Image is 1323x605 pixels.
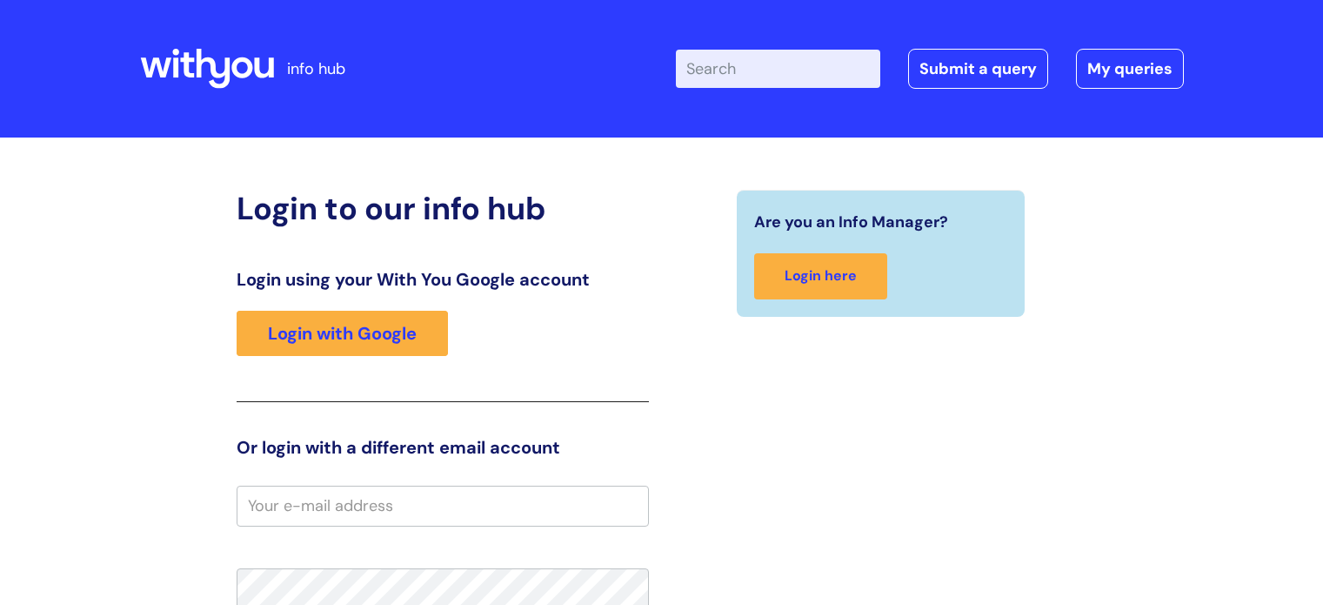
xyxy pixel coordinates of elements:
[237,190,649,227] h2: Login to our info hub
[754,208,948,236] span: Are you an Info Manager?
[287,55,345,83] p: info hub
[237,269,649,290] h3: Login using your With You Google account
[754,253,887,299] a: Login here
[237,311,448,356] a: Login with Google
[237,486,649,526] input: Your e-mail address
[1076,49,1184,89] a: My queries
[237,437,649,458] h3: Or login with a different email account
[676,50,880,88] input: Search
[908,49,1048,89] a: Submit a query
